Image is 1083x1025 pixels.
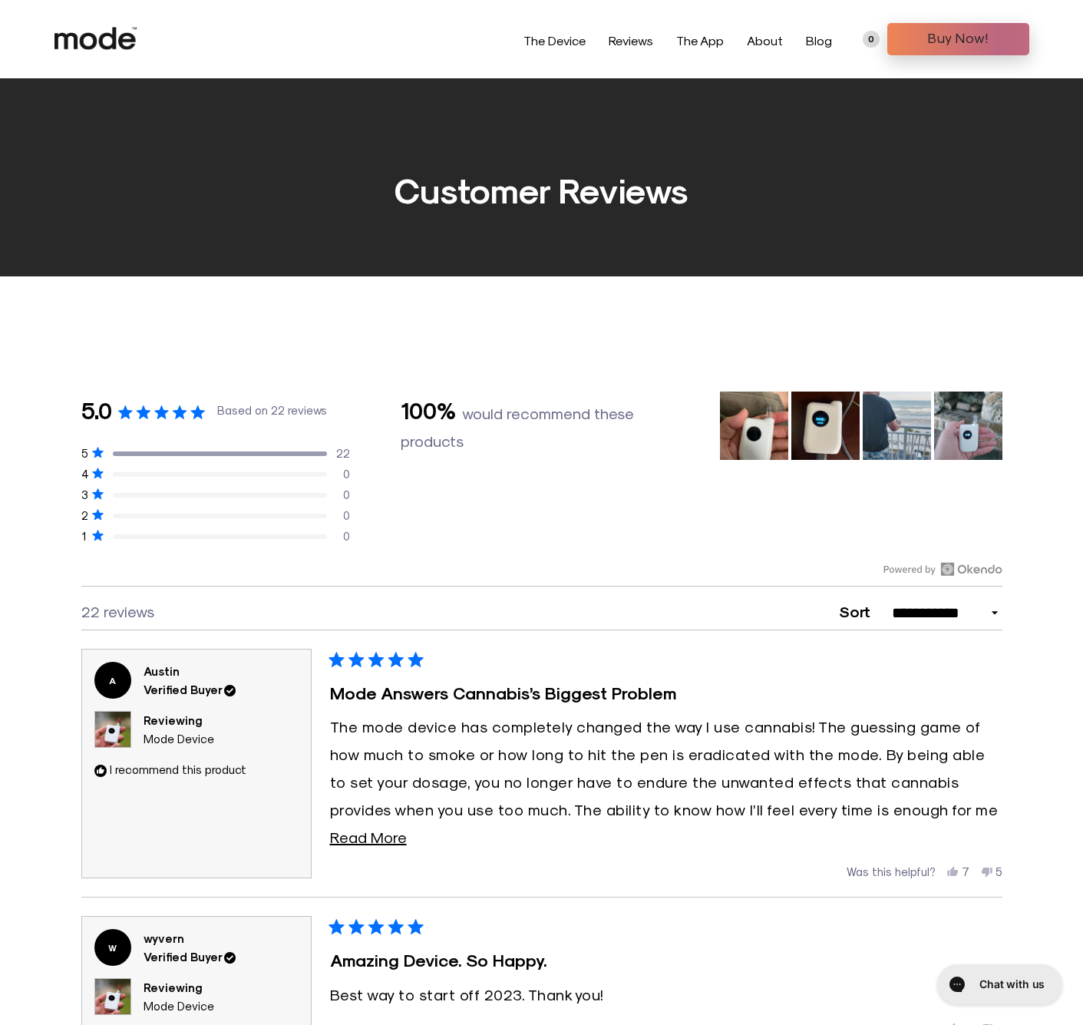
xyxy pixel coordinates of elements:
span: 4 [81,468,89,480]
span: 5.0 [81,392,112,428]
button: 7 [947,863,969,878]
a: Blog [806,33,832,48]
div: 0 [336,489,350,501]
label: Sort [839,602,870,620]
a: View Mode Device [144,999,214,1013]
span: Read More [330,828,407,846]
img: Customer-uploaded image, show more details [934,392,1002,460]
iframe: Gorgias live chat messenger [929,959,1068,1010]
a: The App [676,33,724,48]
img: Powered by Okendo [883,561,1002,577]
div: 0 [336,510,350,521]
strong: 100% [401,396,456,424]
img: Customer-uploaded image, show more details [863,392,931,460]
span: would recommend these products [401,404,634,450]
p: The mode device has completely changed the way I use cannabis! The guessing game of how much to s... [330,713,1002,851]
strong: A [94,662,131,699]
a: Reviews [609,33,653,48]
div: Mode answers cannabis’s biggest problem [330,679,1002,706]
span: 3 [81,489,88,501]
div: 22 [336,448,350,459]
button: 5 [981,863,1002,878]
div: Reviewing [144,711,214,729]
span: 2 [81,510,88,521]
img: Customer-uploaded image, show more details [720,392,788,460]
div: Based on 22 reviews [217,401,327,419]
div: 0 [336,468,350,480]
div: Reviewing [144,978,214,997]
strong: wyvern [144,931,184,945]
div: Amazing device. So happy. [330,947,1002,974]
a: About [747,33,783,48]
img: Customer-uploaded image, show more details [791,392,860,460]
div: 0 [336,531,350,542]
div: 22 reviews [81,599,154,623]
a: The Device [523,33,586,48]
span: Buy Now! [899,26,1018,49]
div: Verified Buyer [144,680,236,699]
a: Buy Now! [887,23,1029,55]
a: View Mode Device [144,732,214,746]
strong: W [94,929,131,966]
span: 1 [81,531,87,542]
a: 0 [863,31,880,48]
strong: Austin [144,664,180,678]
span: Was this helpful? [847,865,936,878]
div: Verified Buyer [144,947,236,966]
p: Best way to start off 2023. Thank you! [330,980,1002,1008]
span: I recommend this product [110,762,246,776]
button: Read More [330,823,1002,851]
span: 5 [81,448,88,459]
